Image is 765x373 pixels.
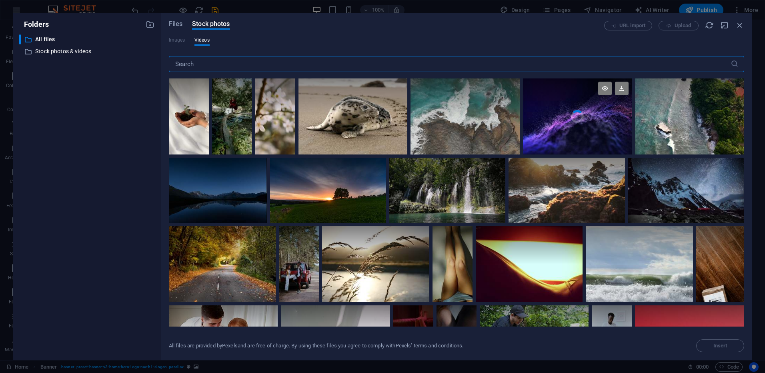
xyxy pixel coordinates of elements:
a: Pexels [222,343,238,349]
span: This file type is not supported by this element [169,35,185,45]
a: Pexels’ terms and conditions [396,343,463,349]
div: All files are provided by and are free of charge. By using these files you agree to comply with . [169,342,464,349]
i: Create new folder [146,20,154,29]
button: 1 [18,320,28,322]
span: Stock photos [192,19,230,29]
div: ​ [19,34,21,44]
p: Stock photos & videos [35,47,140,56]
button: 3 [18,339,28,341]
i: Close [735,21,744,30]
i: Reload [705,21,714,30]
div: Stock photos & videos [19,46,154,56]
p: Folders [19,19,49,30]
p: All files [35,35,140,44]
span: Files [169,19,183,29]
input: Search [169,56,731,72]
i: Minimize [720,21,729,30]
span: Select a file first [696,339,744,352]
button: 2 [18,329,28,331]
span: Videos [194,35,210,45]
video: Your browser does not support the video tag. [523,78,632,154]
